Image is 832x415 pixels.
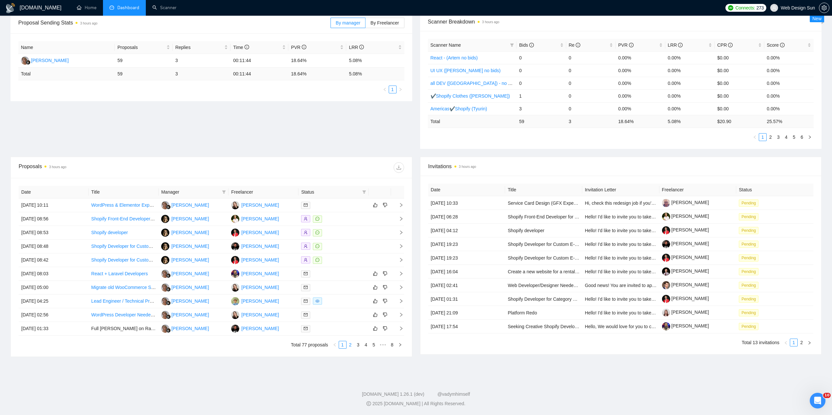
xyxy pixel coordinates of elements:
a: MC[PERSON_NAME] [161,284,209,290]
span: like [373,326,378,331]
a: Shopify Front-End Developer for Tiling Store Improvements [91,216,211,221]
a: Pending [739,241,761,247]
a: Pending [739,269,761,274]
span: like [373,202,378,208]
span: Proposal Sending Stats [18,19,331,27]
div: [PERSON_NAME] [171,256,209,263]
img: c1f-kBrpeLLQlYQU1JMXi7Yi9fYPdwBiUYSzC5Knmlia133GU2h2Zebjmw0dh6Orq6 [662,213,670,221]
li: 1 [790,339,798,346]
td: 0.00% [616,77,665,89]
span: dislike [383,271,387,276]
a: React - (Artem no bids) [431,55,478,60]
span: Score [767,42,785,48]
td: $0.00 [715,64,764,77]
button: right [806,339,813,346]
td: 0 [517,51,566,64]
span: By Freelancer [370,20,399,25]
img: AT [231,256,239,264]
a: 8 [389,341,396,348]
a: 2 [798,339,805,346]
img: upwork-logo.png [728,5,733,10]
a: NR[PERSON_NAME] [161,257,209,262]
a: AL[PERSON_NAME] [231,312,279,317]
div: [PERSON_NAME] [241,215,279,222]
button: dislike [381,325,389,332]
span: info-circle [780,43,785,47]
a: 6 [798,134,806,141]
span: CPR [717,42,733,48]
div: [PERSON_NAME] [171,284,209,291]
span: dashboard [110,5,114,10]
a: Shopify Developer for Custom E-commerce Store [508,255,608,261]
img: NR [161,229,169,237]
img: DS [231,242,239,250]
span: dislike [383,285,387,290]
th: Name [18,41,115,54]
div: [PERSON_NAME] [171,270,209,277]
span: Re [569,42,581,48]
td: $0.00 [715,51,764,64]
img: c1gYzaiHUxzr9pyMKNIHxZ8zNyqQY9LeMr9TiodOxNT0d-ipwb5dqWQRi3NaJcazU8 [662,254,670,262]
a: 1 [759,134,766,141]
td: 0 [566,51,616,64]
span: left [333,343,337,347]
a: DS[PERSON_NAME] [231,243,279,248]
span: Pending [739,282,758,289]
a: [PERSON_NAME] [662,200,709,205]
td: 0.00% [764,77,814,89]
img: c1pZJS8kLbrTMT8S6mlGyAY1_-cwt7w-mHy4hEAlKaYqn0LChNapOLa6Rq74q1bNfe [662,199,670,207]
td: 0 [566,77,616,89]
td: 0.00% [616,64,665,77]
a: React + Laravel Developers [91,271,148,276]
button: like [371,201,379,209]
td: 0.00% [665,77,715,89]
a: [PERSON_NAME] [662,296,709,301]
li: Next Page [396,341,404,349]
a: 2 [347,341,354,348]
li: Next Page [806,339,813,346]
a: [PERSON_NAME] [662,323,709,328]
a: [PERSON_NAME] [662,255,709,260]
span: message [315,231,319,234]
span: mail [304,299,308,303]
div: [PERSON_NAME] [241,201,279,209]
a: Shopify Developer for Custom E-commerce Store [91,257,192,263]
span: mail [304,203,308,207]
li: Next 5 Pages [378,341,388,349]
span: right [808,135,812,139]
a: setting [819,5,829,10]
div: [PERSON_NAME] [241,270,279,277]
iframe: Intercom live chat [810,393,825,408]
span: info-circle [359,45,364,49]
span: info-circle [728,43,733,47]
button: download [394,162,404,173]
a: Pending [739,324,761,329]
a: NR[PERSON_NAME] [161,243,209,248]
button: dislike [381,283,389,291]
a: [PERSON_NAME] [662,227,709,232]
td: 00:11:44 [230,54,288,68]
li: Previous Page [381,86,389,93]
li: 3 [354,341,362,349]
img: gigradar-bm.png [166,205,171,209]
a: Service Card Design (GFX Expert Needed) [508,200,595,206]
span: Pending [739,295,758,303]
button: dislike [381,201,389,209]
td: 0 [517,64,566,77]
div: [PERSON_NAME] [241,284,279,291]
td: 5.08 % [346,68,404,80]
span: Bids [519,42,534,48]
time: 3 hours ago [80,22,97,25]
img: logo [5,3,16,13]
button: like [371,283,379,291]
a: MC[PERSON_NAME] [161,202,209,207]
span: Pending [739,254,758,262]
a: 2 [767,134,774,141]
a: [PERSON_NAME] [662,268,709,274]
span: dislike [383,202,387,208]
span: right [807,341,811,345]
a: Pending [739,214,761,219]
td: 00:11:44 [230,68,288,80]
div: [PERSON_NAME] [241,256,279,263]
span: right [399,88,402,91]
